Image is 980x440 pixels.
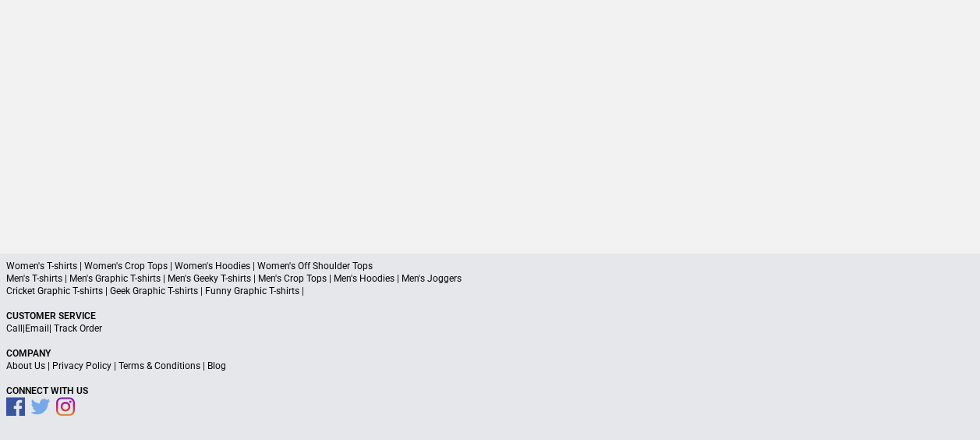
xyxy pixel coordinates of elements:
p: | | | [6,360,974,372]
p: Customer Service [6,310,974,322]
a: Blog [207,360,226,371]
a: Terms & Conditions [119,360,200,371]
p: Cricket Graphic T-shirts | Geek Graphic T-shirts | Funny Graphic T-shirts | [6,285,974,297]
a: Email [25,323,49,334]
p: Company [6,347,974,360]
p: Women's T-shirts | Women's Crop Tops | Women's Hoodies | Women's Off Shoulder Tops [6,260,974,272]
p: Connect With Us [6,385,974,397]
p: | | [6,322,974,335]
p: Men's T-shirts | Men's Graphic T-shirts | Men's Geeky T-shirts | Men's Crop Tops | Men's Hoodies ... [6,272,974,285]
a: Track Order [54,323,102,334]
a: Privacy Policy [52,360,111,371]
a: Call [6,323,23,334]
a: About Us [6,360,45,371]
